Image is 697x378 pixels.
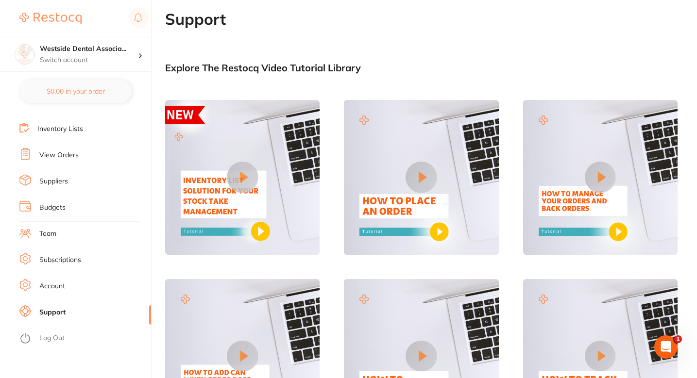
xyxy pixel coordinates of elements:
[523,100,678,254] img: Video 3
[40,44,138,54] h4: Westside Dental Associates
[39,229,56,239] a: Team
[39,203,66,213] a: Budgets
[19,80,132,103] button: $0.00 in your order
[165,62,678,73] div: Explore The Restocq Video Tutorial Library
[344,100,498,254] img: Video 2
[19,331,148,346] button: Log Out
[39,333,65,343] a: Log Out
[15,45,34,64] img: Westside Dental Associates
[39,177,68,186] a: Suppliers
[19,7,82,30] a: Restocq Logo
[19,13,82,24] img: Restocq Logo
[165,100,320,254] img: Video 1
[654,335,678,359] iframe: Intercom live chat
[39,150,79,160] a: View Orders
[40,55,138,65] p: Switch account
[674,335,682,343] span: 1
[39,308,66,317] a: Support
[37,124,83,134] a: Inventory Lists
[39,255,81,265] a: Subscriptions
[39,281,65,291] a: Account
[165,10,697,28] h1: Support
